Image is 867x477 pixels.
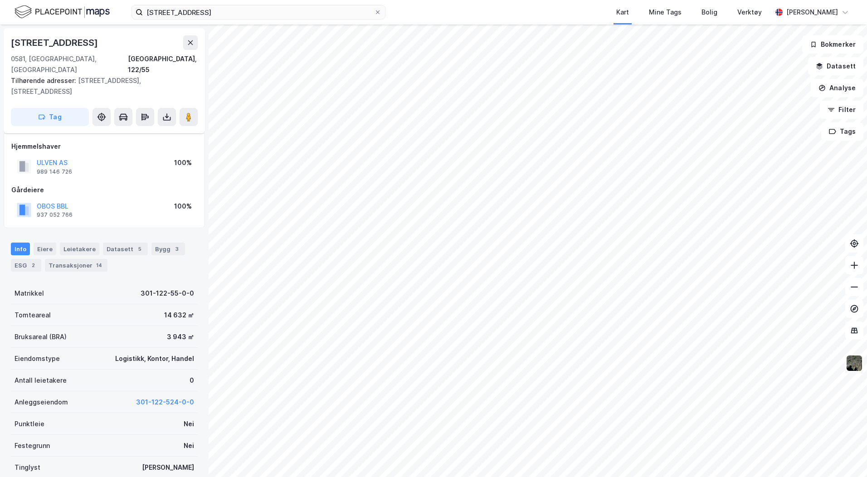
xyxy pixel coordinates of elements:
div: Kontrollprogram for chat [822,433,867,477]
div: Eiendomstype [15,353,60,364]
div: 3 943 ㎡ [167,331,194,342]
img: 9k= [846,355,863,372]
div: Tomteareal [15,310,51,321]
div: 0 [190,375,194,386]
div: 5 [135,244,144,253]
div: Logistikk, Kontor, Handel [115,353,194,364]
iframe: Chat Widget [822,433,867,477]
div: Verktøy [737,7,762,18]
div: 3 [172,244,181,253]
div: Nei [184,440,194,451]
div: Info [11,243,30,255]
div: Mine Tags [649,7,682,18]
div: Transaksjoner [45,259,107,272]
div: Bygg [151,243,185,255]
div: Bruksareal (BRA) [15,331,67,342]
div: Datasett [103,243,148,255]
img: logo.f888ab2527a4732fd821a326f86c7f29.svg [15,4,110,20]
div: Punktleie [15,419,44,429]
div: 14 [94,261,104,270]
span: Tilhørende adresser: [11,77,78,84]
div: [PERSON_NAME] [142,462,194,473]
div: [GEOGRAPHIC_DATA], 122/55 [128,54,198,75]
div: Nei [184,419,194,429]
div: Matrikkel [15,288,44,299]
button: 301-122-524-0-0 [136,397,194,408]
div: 100% [174,201,192,212]
div: Antall leietakere [15,375,67,386]
div: Festegrunn [15,440,50,451]
div: [STREET_ADDRESS] [11,35,100,50]
div: 937 052 766 [37,211,73,219]
div: Leietakere [60,243,99,255]
div: [STREET_ADDRESS], [STREET_ADDRESS] [11,75,190,97]
div: 989 146 726 [37,168,72,175]
div: Gårdeiere [11,185,197,195]
input: Søk på adresse, matrikkel, gårdeiere, leietakere eller personer [143,5,374,19]
div: 100% [174,157,192,168]
button: Analyse [811,79,863,97]
div: Bolig [701,7,717,18]
div: 14 632 ㎡ [164,310,194,321]
button: Tag [11,108,89,126]
div: 0581, [GEOGRAPHIC_DATA], [GEOGRAPHIC_DATA] [11,54,128,75]
div: Tinglyst [15,462,40,473]
div: Anleggseiendom [15,397,68,408]
div: Hjemmelshaver [11,141,197,152]
div: ESG [11,259,41,272]
div: [PERSON_NAME] [786,7,838,18]
div: 301-122-55-0-0 [141,288,194,299]
div: 2 [29,261,38,270]
button: Filter [820,101,863,119]
div: Kart [616,7,629,18]
button: Bokmerker [802,35,863,54]
button: Tags [821,122,863,141]
button: Datasett [808,57,863,75]
div: Eiere [34,243,56,255]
